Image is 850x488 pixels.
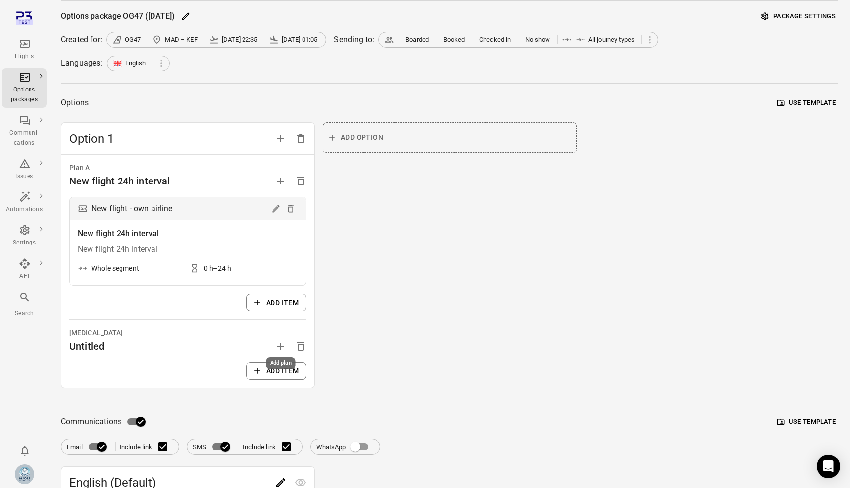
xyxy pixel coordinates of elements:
[61,34,102,46] div: Created for:
[61,415,121,428] span: Communications
[78,228,298,240] div: New flight 24h interval
[817,455,840,478] div: Open Intercom Messenger
[6,172,43,182] div: Issues
[323,122,577,153] button: Add option
[246,362,306,380] button: Add item
[67,437,111,456] label: Email
[588,35,635,45] span: All journey types
[2,155,47,184] a: Issues
[271,129,291,149] button: Add option
[378,32,658,48] div: BoardedBookedChecked inNo showAll journey types
[271,341,291,350] span: Add plan
[204,263,231,273] div: 0 h–24 h
[2,288,47,321] button: Search
[759,9,838,24] button: Package settings
[291,133,310,143] span: Delete option
[69,328,306,338] div: [MEDICAL_DATA]
[2,68,47,108] a: Options packages
[271,478,291,487] span: Edit
[271,133,291,143] span: Add option
[271,176,291,185] span: Add plan
[2,35,47,64] a: Flights
[2,112,47,151] a: Communi-cations
[61,58,103,69] div: Languages:
[316,437,374,456] label: WhatsApp
[291,176,310,185] span: Delete plan
[69,338,104,354] div: Untitled
[6,272,43,281] div: API
[283,201,298,216] button: Delete
[6,52,43,61] div: Flights
[78,244,298,255] div: New flight 24h interval
[193,437,235,456] label: SMS
[269,201,283,216] button: Edit
[6,238,43,248] div: Settings
[271,171,291,191] button: Add plan
[11,460,38,488] button: Elsa Mjöll [Mjoll Airways]
[91,202,173,215] div: New flight - own airline
[2,188,47,217] a: Automations
[125,35,141,45] span: OG47
[69,163,306,174] div: Plan A
[246,294,306,312] button: Add item
[61,96,89,110] div: Options
[2,255,47,284] a: API
[2,221,47,251] a: Settings
[91,263,139,273] div: Whole segment
[107,56,170,71] div: English
[291,341,310,350] span: Delete plan
[165,35,197,45] span: MAD – KEF
[405,35,429,45] span: Boarded
[479,35,511,45] span: Checked in
[15,441,34,460] button: Notifications
[291,336,310,356] button: Delete plan
[6,309,43,319] div: Search
[6,205,43,214] div: Automations
[291,171,310,191] button: Delete plan
[69,173,170,189] div: New flight 24h interval
[15,464,34,484] img: Mjoll-Airways-Logo.webp
[525,35,550,45] span: No show
[291,478,310,487] span: Preview
[69,131,271,147] span: Option 1
[243,436,297,457] label: Include link
[179,9,193,24] button: Edit
[775,95,838,111] button: Use template
[266,357,296,369] div: Add plan
[775,414,838,429] button: Use template
[282,35,318,45] span: [DATE] 01:05
[271,336,291,356] button: Add plan
[334,34,374,46] div: Sending to:
[443,35,465,45] span: Booked
[222,35,258,45] span: [DATE] 22:35
[291,129,310,149] button: Delete option
[120,436,173,457] label: Include link
[125,59,146,68] span: English
[341,131,383,144] span: Add option
[61,10,175,22] div: Options package OG47 ([DATE])
[6,128,43,148] div: Communi-cations
[6,85,43,105] div: Options packages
